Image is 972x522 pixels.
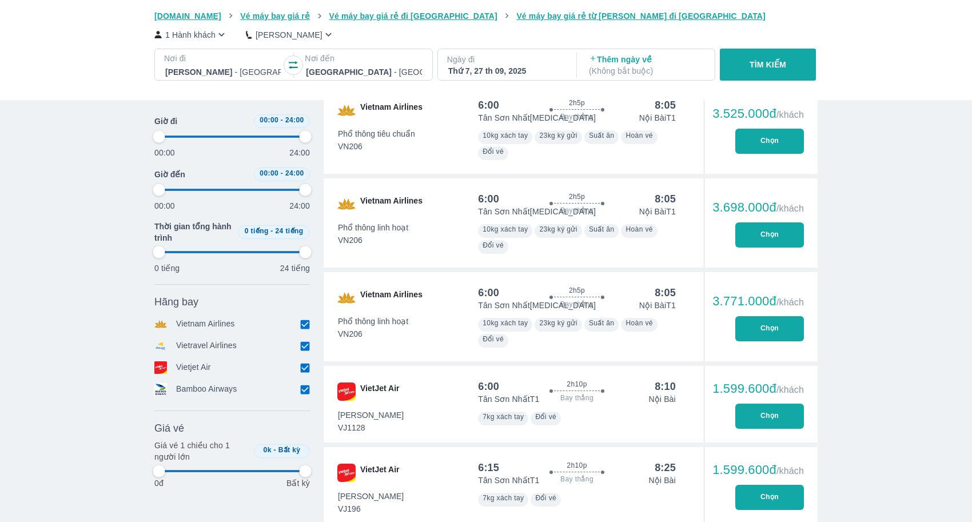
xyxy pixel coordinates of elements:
[154,11,221,21] span: [DOMAIN_NAME]
[648,475,675,486] p: Nội Bài
[338,409,404,421] span: [PERSON_NAME]
[270,227,273,235] span: -
[360,289,423,307] span: Vietnam Airlines
[360,382,399,401] span: VietJet Air
[539,132,577,140] span: 23kg ký gửi
[483,494,524,502] span: 7kg xách tay
[360,464,399,482] span: VietJet Air
[639,300,676,311] p: Nội Bài T1
[337,382,356,401] img: VJ
[478,461,499,475] div: 6:15
[776,466,804,476] span: /khách
[338,491,404,502] span: [PERSON_NAME]
[569,286,585,295] span: 2h5p
[329,11,497,21] span: Vé máy bay giá rẻ đi [GEOGRAPHIC_DATA]
[154,440,249,463] p: Giá vé 1 chiều cho 1 người lớn
[154,221,233,244] span: Thời gian tổng hành trình
[478,380,499,393] div: 6:00
[516,11,766,21] span: Vé máy bay giá rẻ từ [PERSON_NAME] đi [GEOGRAPHIC_DATA]
[535,494,556,502] span: Đổi vé
[176,383,237,396] p: Bamboo Airways
[648,393,675,405] p: Nội Bài
[655,380,676,393] div: 8:10
[154,169,185,180] span: Giờ đến
[274,446,276,454] span: -
[278,446,301,454] span: Bất kỳ
[176,318,235,330] p: Vietnam Airlines
[164,53,282,64] p: Nơi đi
[655,461,676,475] div: 8:25
[154,295,198,309] span: Hãng bay
[626,225,653,233] span: Hoàn vé
[337,101,356,119] img: VN
[712,294,804,308] div: 3.771.000đ
[154,115,177,127] span: Giờ đi
[289,147,310,158] p: 24:00
[478,206,596,217] p: Tân Sơn Nhất [MEDICAL_DATA]
[337,464,356,482] img: VJ
[154,477,164,489] p: 0đ
[483,335,504,343] span: Đổi vé
[735,222,804,248] button: Chọn
[337,195,356,213] img: VN
[260,116,278,124] span: 00:00
[483,148,504,156] span: Đổi vé
[735,316,804,341] button: Chọn
[260,169,278,177] span: 00:00
[483,241,504,249] span: Đổi vé
[281,169,283,177] span: -
[285,169,304,177] span: 24:00
[154,29,228,41] button: 1 Hành khách
[478,98,499,112] div: 6:00
[338,503,404,515] span: VJ196
[655,98,676,112] div: 8:05
[285,116,304,124] span: 24:00
[154,10,818,22] nav: breadcrumb
[478,475,539,486] p: Tân Sơn Nhất T1
[712,382,804,396] div: 1.599.600đ
[447,54,565,65] p: Ngày đi
[735,404,804,429] button: Chọn
[776,385,804,395] span: /khách
[478,192,499,206] div: 6:00
[276,227,304,235] span: 24 tiếng
[281,116,283,124] span: -
[483,319,528,327] span: 10kg xách tay
[176,340,237,352] p: Vietravel Airlines
[567,380,587,389] span: 2h10p
[483,225,528,233] span: 10kg xách tay
[280,262,310,274] p: 24 tiếng
[483,132,528,140] span: 10kg xách tay
[712,463,804,477] div: 1.599.600đ
[289,200,310,212] p: 24:00
[154,262,180,274] p: 0 tiếng
[712,201,804,214] div: 3.698.000đ
[338,316,408,327] span: Phổ thông linh hoạt
[240,11,310,21] span: Vé máy bay giá rẻ
[589,132,615,140] span: Suất ăn
[264,446,272,454] span: 0k
[337,289,356,307] img: VN
[639,112,676,123] p: Nội Bài T1
[154,147,175,158] p: 00:00
[176,361,211,374] p: Vietjet Air
[535,413,556,421] span: Đổi vé
[478,393,539,405] p: Tân Sơn Nhất T1
[360,195,423,213] span: Vietnam Airlines
[305,53,423,64] p: Nơi đến
[776,204,804,213] span: /khách
[539,225,577,233] span: 23kg ký gửi
[589,65,704,77] p: ( Không bắt buộc )
[735,129,804,154] button: Chọn
[256,29,322,41] p: [PERSON_NAME]
[735,485,804,510] button: Chọn
[567,461,587,470] span: 2h10p
[154,200,175,212] p: 00:00
[589,54,704,77] p: Thêm ngày về
[639,206,676,217] p: Nội Bài T1
[655,286,676,300] div: 8:05
[539,319,577,327] span: 23kg ký gửi
[338,141,415,152] span: VN206
[720,49,815,81] button: TÌM KIẾM
[589,319,615,327] span: Suất ăn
